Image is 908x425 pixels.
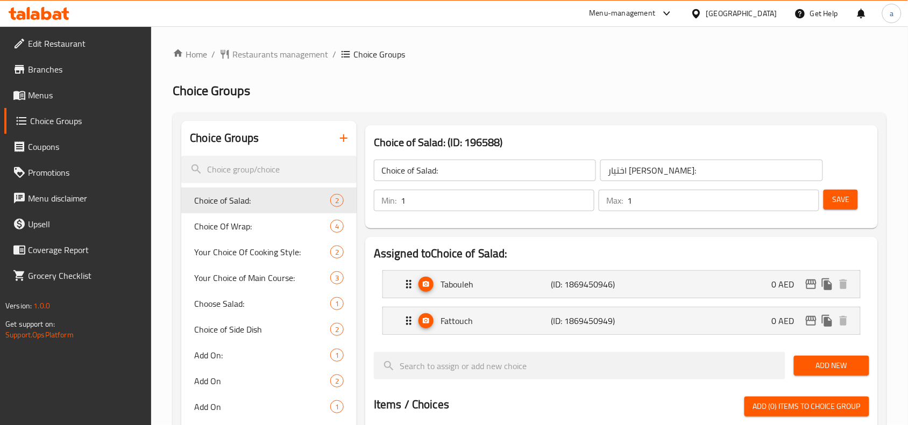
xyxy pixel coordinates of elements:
span: 2 [331,325,343,335]
nav: breadcrumb [173,48,886,61]
a: Home [173,48,207,61]
span: Choice Groups [30,114,143,127]
span: 4 [331,221,343,232]
h2: Assigned to Choice of Salad: [374,246,869,262]
div: Choices [330,374,344,387]
div: Choice Of Wrap:4 [181,213,357,239]
a: Promotions [4,160,152,185]
span: Add On: [194,349,330,362]
span: Add (0) items to choice group [753,400,861,413]
div: Choices [330,297,344,310]
span: Add New [803,359,861,372]
span: Your Choice of Main Course: [194,271,330,284]
a: Menus [4,82,152,108]
div: Choose Salad:1 [181,291,357,316]
div: Choice of Salad:2 [181,188,357,213]
span: 2 [331,196,343,206]
a: Coupons [4,134,152,160]
button: duplicate [819,313,835,329]
span: Your Choice Of Cooking Style: [194,246,330,258]
span: Add On [194,374,330,387]
a: Grocery Checklist [4,263,152,289]
li: Expand [374,266,869,302]
span: Choice Groups [353,48,405,61]
button: Save [824,190,858,210]
span: Add On [194,400,330,413]
li: / [332,48,336,61]
span: Grocery Checklist [28,269,143,282]
span: a [890,8,893,19]
a: Edit Restaurant [4,31,152,56]
span: Choose Salad: [194,297,330,310]
div: Choices [330,400,344,413]
span: Coupons [28,140,143,153]
li: Expand [374,302,869,339]
div: Choices [330,271,344,284]
span: Choice Groups [173,78,250,103]
span: Restaurants management [232,48,328,61]
a: Support.OpsPlatform [5,328,74,342]
span: Choice of Salad: [194,194,330,207]
span: 1.0.0 [33,299,50,313]
span: Menus [28,89,143,102]
button: Add (0) items to choice group [744,397,869,416]
div: Choices [330,246,344,258]
a: Coverage Report [4,237,152,263]
span: 1 [331,350,343,361]
div: Choices [330,323,344,336]
span: 2 [331,376,343,386]
p: Tabouleh [441,278,551,291]
p: 0 AED [772,278,803,291]
div: Choices [330,194,344,207]
div: Expand [383,271,860,298]
a: Restaurants management [219,48,328,61]
div: Menu-management [590,7,656,20]
span: 2 [331,247,343,257]
span: Upsell [28,218,143,230]
input: search [181,156,357,183]
div: Add On:1 [181,342,357,368]
p: Max: [606,194,623,207]
button: Add New [794,356,869,376]
h2: Choice Groups [190,130,259,146]
h3: Choice of Salad: (ID: 196588) [374,134,869,151]
div: Expand [383,307,860,334]
p: (ID: 1869450949) [551,314,625,327]
button: delete [835,313,852,329]
input: search [374,352,785,379]
p: Min: [381,194,396,207]
span: Choice of Side Dish [194,323,330,336]
a: Branches [4,56,152,82]
span: 1 [331,299,343,309]
p: (ID: 1869450946) [551,278,625,291]
button: edit [803,313,819,329]
div: Your Choice Of Cooking Style:2 [181,239,357,265]
div: Choice of Side Dish2 [181,316,357,342]
div: Your Choice of Main Course:3 [181,265,357,291]
button: duplicate [819,276,835,292]
span: Menu disclaimer [28,192,143,205]
div: Add On1 [181,394,357,420]
a: Menu disclaimer [4,185,152,211]
a: Upsell [4,211,152,237]
div: Choices [330,349,344,362]
span: Version: [5,299,32,313]
span: Branches [28,63,143,76]
span: Save [832,193,849,206]
div: [GEOGRAPHIC_DATA] [706,8,777,19]
span: Edit Restaurant [28,37,143,50]
button: delete [835,276,852,292]
button: edit [803,276,819,292]
span: Get support on: [5,317,55,331]
p: Fattouch [441,314,551,327]
div: Add On2 [181,368,357,394]
div: Choices [330,220,344,233]
span: Choice Of Wrap: [194,220,330,233]
a: Choice Groups [4,108,152,134]
li: / [211,48,215,61]
span: Promotions [28,166,143,179]
span: 3 [331,273,343,283]
span: Coverage Report [28,243,143,256]
span: 1 [331,402,343,412]
h2: Items / Choices [374,397,449,413]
